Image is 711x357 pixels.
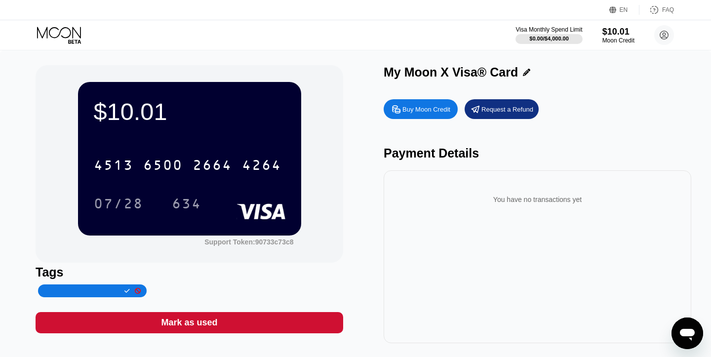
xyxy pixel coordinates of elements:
div: 4264 [242,159,281,174]
div: FAQ [639,5,674,15]
div: Tags [36,265,343,279]
div: 4513 [94,159,133,174]
div: Visa Monthly Spend Limit [515,26,582,33]
iframe: Button to launch messaging window [671,317,703,349]
div: My Moon X Visa® Card [384,65,518,79]
div: EN [620,6,628,13]
div: 07/28 [86,191,151,216]
div: $10.01Moon Credit [602,27,634,44]
div: Visa Monthly Spend Limit$0.00/$4,000.00 [515,26,582,44]
div: 07/28 [94,197,143,213]
div: EN [609,5,639,15]
div: Request a Refund [465,99,539,119]
div: FAQ [662,6,674,13]
div: Request a Refund [481,105,533,114]
div: Support Token: 90733c73c8 [204,238,293,246]
div: 6500 [143,159,183,174]
div: 4513650026644264 [88,153,287,177]
div: 634 [172,197,201,213]
div: Moon Credit [602,37,634,44]
div: 634 [164,191,209,216]
div: 2664 [193,159,232,174]
div: $0.00 / $4,000.00 [529,36,569,41]
div: Buy Moon Credit [402,105,450,114]
div: Mark as used [36,312,343,333]
div: You have no transactions yet [392,186,683,213]
div: $10.01 [602,27,634,37]
div: $10.01 [94,98,285,125]
div: Mark as used [161,317,217,328]
div: Payment Details [384,146,691,160]
div: Support Token:90733c73c8 [204,238,293,246]
div: Buy Moon Credit [384,99,458,119]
